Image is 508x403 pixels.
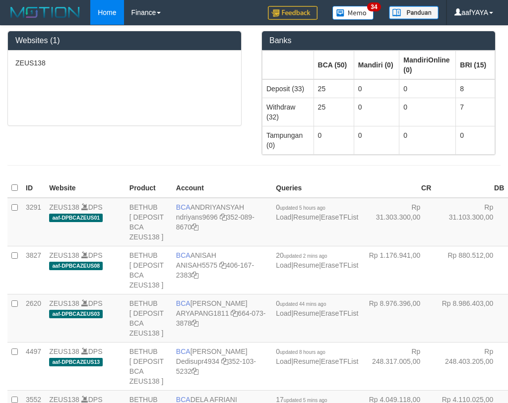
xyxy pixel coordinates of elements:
[22,246,45,294] td: 3827
[49,358,103,366] span: aaf-DPBCAZEUS13
[321,309,358,317] a: EraseTFList
[176,251,190,259] span: BCA
[321,357,358,365] a: EraseTFList
[314,79,354,98] td: 25
[284,398,327,403] span: updated 5 mins ago
[49,347,79,355] a: ZEUS138
[314,126,354,154] td: 0
[15,36,234,45] h3: Websites (1)
[314,51,354,79] th: Group: activate to sort column ascending
[7,5,83,20] img: MOTION_logo.png
[284,253,327,259] span: updated 2 mins ago
[276,357,291,365] a: Load
[191,367,198,375] a: Copy 3521035232 to clipboard
[191,223,198,231] a: Copy 3520898670 to clipboard
[269,36,488,45] h3: Banks
[354,98,399,126] td: 0
[435,342,508,390] td: Rp 248.403.205,00
[276,203,358,221] span: | |
[435,198,508,246] td: Rp 31.103.300,00
[22,198,45,246] td: 3291
[262,126,314,154] td: Tampungan (0)
[362,294,435,342] td: Rp 8.976.396,00
[172,178,272,198] th: Account
[176,299,190,307] span: BCA
[456,98,495,126] td: 7
[332,6,374,20] img: Button%20Memo.svg
[220,213,227,221] a: Copy ndriyans9696 to clipboard
[276,299,326,307] span: 0
[456,126,495,154] td: 0
[176,357,219,365] a: Dedisupr4934
[172,342,272,390] td: [PERSON_NAME] 352-103-5232
[126,178,172,198] th: Product
[176,261,217,269] a: ANISAH5575
[49,299,79,307] a: ZEUS138
[22,294,45,342] td: 2620
[126,246,172,294] td: BETHUB [ DEPOSIT BCA ZEUS138 ]
[172,294,272,342] td: [PERSON_NAME] 664-073-3878
[126,198,172,246] td: BETHUB [ DEPOSIT BCA ZEUS138 ]
[280,205,325,211] span: updated 5 hours ago
[354,126,399,154] td: 0
[399,98,456,126] td: 0
[45,246,126,294] td: DPS
[314,98,354,126] td: 25
[276,261,291,269] a: Load
[276,347,325,355] span: 0
[280,301,326,307] span: updated 44 mins ago
[456,79,495,98] td: 8
[435,246,508,294] td: Rp 880.512,00
[221,357,228,365] a: Copy Dedisupr4934 to clipboard
[276,347,358,365] span: | |
[172,198,272,246] td: ANDRIYANSYAH 352-089-8670
[176,213,218,221] a: ndriyans9696
[45,198,126,246] td: DPS
[354,79,399,98] td: 0
[45,342,126,390] td: DPS
[276,299,358,317] span: | |
[293,213,319,221] a: Resume
[293,261,319,269] a: Resume
[321,261,358,269] a: EraseTFList
[49,214,103,222] span: aaf-DPBCAZEUS01
[321,213,358,221] a: EraseTFList
[276,251,358,269] span: | |
[276,213,291,221] a: Load
[49,203,79,211] a: ZEUS138
[176,309,229,317] a: ARYAPANG1811
[456,51,495,79] th: Group: activate to sort column ascending
[22,178,45,198] th: ID
[172,246,272,294] td: ANISAH 406-167-2383
[293,357,319,365] a: Resume
[435,294,508,342] td: Rp 8.986.403,00
[293,309,319,317] a: Resume
[262,51,314,79] th: Group: activate to sort column ascending
[49,262,103,270] span: aaf-DPBCAZEUS08
[126,342,172,390] td: BETHUB [ DEPOSIT BCA ZEUS138 ]
[367,2,381,11] span: 34
[15,58,234,68] p: ZEUS138
[280,349,325,355] span: updated 8 hours ago
[399,51,456,79] th: Group: activate to sort column ascending
[176,347,190,355] span: BCA
[262,98,314,126] td: Withdraw (32)
[276,309,291,317] a: Load
[399,79,456,98] td: 0
[45,294,126,342] td: DPS
[399,126,456,154] td: 0
[219,261,226,269] a: Copy ANISAH5575 to clipboard
[176,203,190,211] span: BCA
[276,251,327,259] span: 20
[389,6,439,19] img: panduan.png
[272,178,362,198] th: Queries
[262,79,314,98] td: Deposit (33)
[22,342,45,390] td: 4497
[435,178,508,198] th: DB
[231,309,238,317] a: Copy ARYAPANG1811 to clipboard
[362,246,435,294] td: Rp 1.176.941,00
[362,342,435,390] td: Rp 248.317.005,00
[268,6,317,20] img: Feedback.jpg
[126,294,172,342] td: BETHUB [ DEPOSIT BCA ZEUS138 ]
[362,198,435,246] td: Rp 31.303.300,00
